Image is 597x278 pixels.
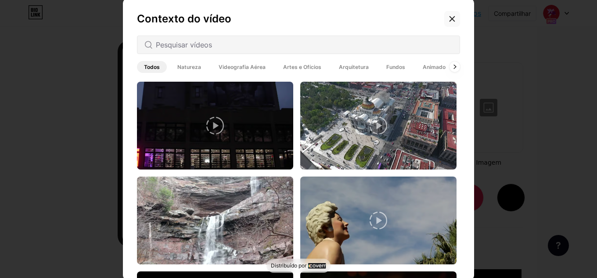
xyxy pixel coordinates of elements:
[339,64,369,70] font: Arquitetura
[271,262,306,269] font: Distribuído por
[386,64,405,70] font: Fundos
[177,64,201,70] font: Natureza
[219,64,266,70] font: Videografia Aérea
[156,40,453,50] input: Pesquisar vídeos
[423,64,446,70] font: Animado
[137,12,231,25] font: Contexto do vídeo
[283,64,321,70] font: Artes e Ofícios
[144,64,160,70] font: Todos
